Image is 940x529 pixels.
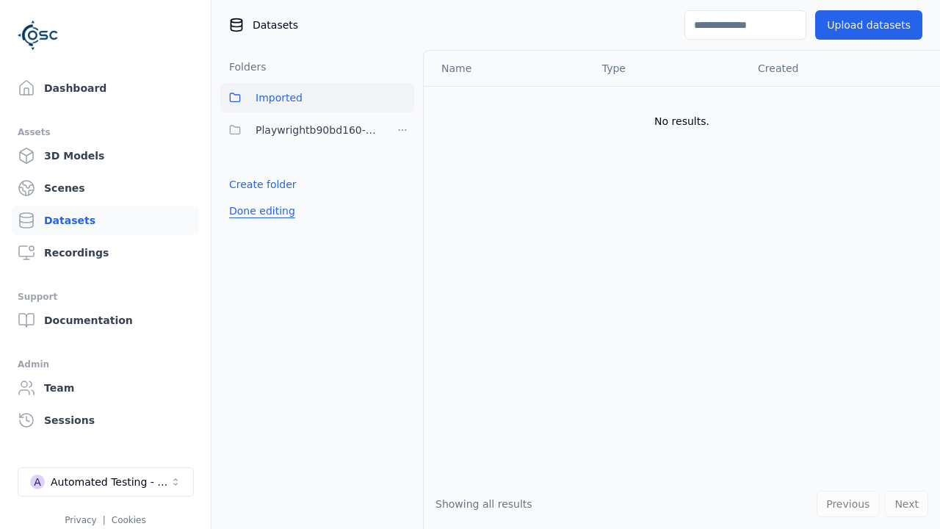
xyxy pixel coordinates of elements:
[12,73,199,103] a: Dashboard
[12,206,199,235] a: Datasets
[253,18,298,32] span: Datasets
[220,171,305,198] button: Create folder
[12,173,199,203] a: Scenes
[12,238,199,267] a: Recordings
[65,515,96,525] a: Privacy
[30,475,45,489] div: A
[12,406,199,435] a: Sessions
[18,356,193,373] div: Admin
[229,177,297,192] a: Create folder
[220,198,304,224] button: Done editing
[12,373,199,403] a: Team
[103,515,106,525] span: |
[18,467,194,497] button: Select a workspace
[424,86,940,156] td: No results.
[112,515,146,525] a: Cookies
[220,83,414,112] button: Imported
[424,51,590,86] th: Name
[220,60,267,74] h3: Folders
[18,15,59,56] img: Logo
[256,121,382,139] span: Playwrightb90bd160-dc01-42d5-889e-d5344ac5e002
[12,306,199,335] a: Documentation
[12,141,199,170] a: 3D Models
[256,89,303,107] span: Imported
[590,51,746,86] th: Type
[18,123,193,141] div: Assets
[18,288,193,306] div: Support
[435,498,532,510] span: Showing all results
[746,51,916,86] th: Created
[51,475,170,489] div: Automated Testing - Playwright
[815,10,922,40] button: Upload datasets
[220,115,382,145] button: Playwrightb90bd160-dc01-42d5-889e-d5344ac5e002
